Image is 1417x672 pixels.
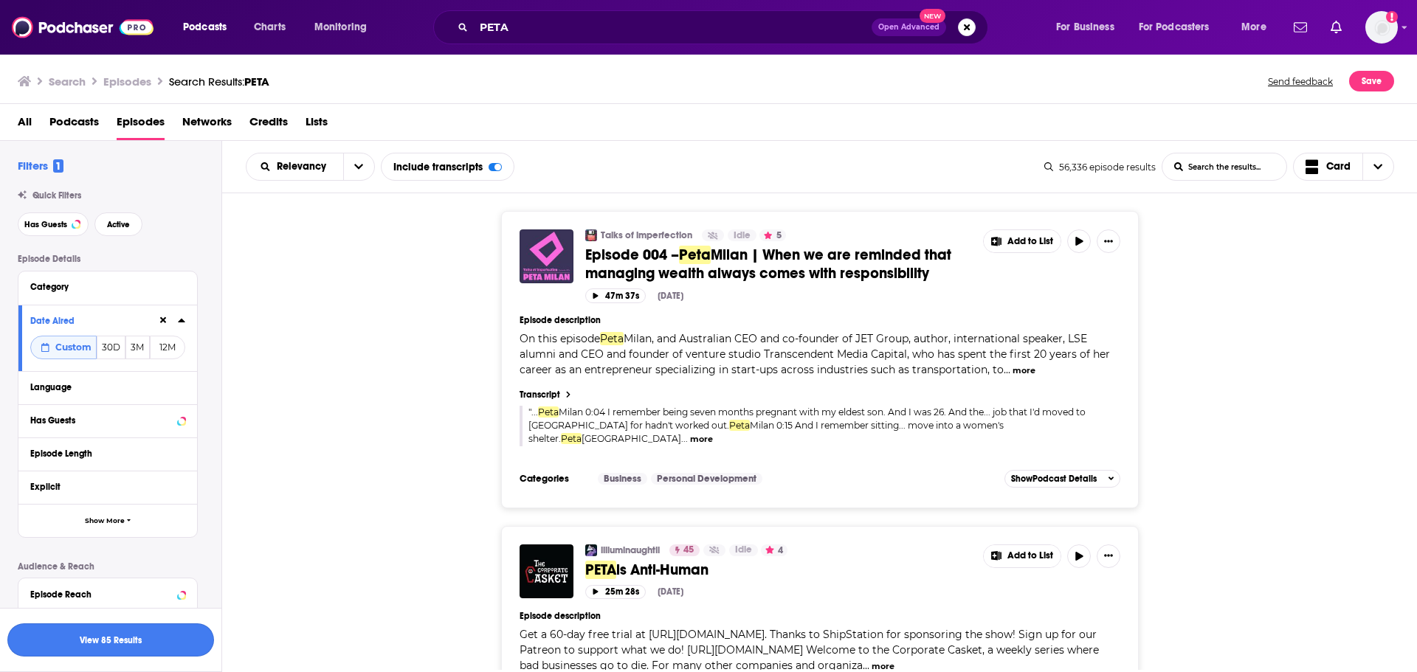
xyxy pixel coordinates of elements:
[585,288,646,302] button: 47m 37s
[1007,550,1053,561] span: Add to List
[18,254,198,264] p: Episode Details
[561,433,582,444] span: Peta
[18,504,197,537] button: Show More
[249,110,288,140] a: Credits
[734,229,751,243] span: Idle
[520,315,1120,325] h4: Episode description
[585,561,973,579] a: PETAis Anti-Human
[246,153,375,181] h2: Choose List sort
[1365,11,1398,44] button: Show profile menu
[728,229,756,241] a: Idle
[601,544,660,556] a: iilluminaughtii
[474,15,872,39] input: Search podcasts, credits, & more...
[182,110,232,140] span: Networks
[343,153,374,180] button: open menu
[107,221,130,229] span: Active
[520,389,560,400] h4: Transcript
[683,543,694,558] span: 45
[1056,17,1114,38] span: For Business
[117,110,165,140] a: Episodes
[30,444,185,463] button: Episode Length
[920,9,946,23] span: New
[1013,364,1035,377] button: more
[49,75,86,89] h3: Search
[173,15,246,39] button: open menu
[658,291,683,301] div: [DATE]
[30,382,176,392] div: Language
[528,406,1086,431] span: Milan 0:04 I remember being seven months pregnant with my eldest son. And I was 26. And the... jo...
[520,611,1120,621] h4: Episode description
[1263,71,1337,91] button: Send feedback
[598,473,647,485] a: Business
[984,230,1061,252] button: Show More Button
[1293,153,1395,181] h2: Choose View
[585,585,646,599] button: 25m 28s
[18,561,198,572] p: Audience & Reach
[1231,15,1285,39] button: open menu
[761,544,787,556] button: 4
[85,517,125,525] span: Show More
[30,584,185,603] button: Episode Reach
[97,336,125,359] button: 30D
[30,411,185,429] button: Has Guests
[381,153,514,181] div: Include transcripts
[984,545,1061,567] button: Show More Button
[1365,11,1398,44] img: User Profile
[30,316,148,326] div: Date Aired
[520,628,1099,672] span: Get a 60-day free trial at [URL][DOMAIN_NAME]. Thanks to ShipStation for sponsoring the show! Sig...
[1241,17,1266,38] span: More
[150,336,185,359] button: 12M
[32,190,81,201] span: Quick Filters
[183,17,227,38] span: Podcasts
[30,277,185,296] button: Category
[759,229,786,241] button: 5
[538,406,559,418] span: Peta
[49,110,99,140] a: Podcasts
[878,24,940,31] span: Open Advanced
[306,110,328,140] span: Lists
[520,389,1120,400] a: Transcript
[585,544,597,556] img: iilluminaughtii
[585,246,951,283] span: Milan | When we are reminded that managing wealth always comes with responsibility
[528,406,1086,445] a: "...PetaMilan 0:04 I remember being seven months pregnant with my eldest son. And I was 26. And t...
[585,229,597,241] a: Talks of imperfection
[30,477,185,496] button: Explicit
[1004,470,1121,488] button: ShowPodcast Details
[1326,162,1351,172] span: Card
[125,336,151,359] button: 3M
[520,473,586,485] h3: Categories
[1004,363,1010,376] span: ...
[1365,11,1398,44] span: Logged in as WesBurdett
[729,544,758,556] a: Idle
[520,544,573,598] img: PETA is Anti-Human
[872,18,946,36] button: Open AdvancedNew
[24,221,67,229] span: Has Guests
[304,15,386,39] button: open menu
[669,544,700,556] a: 45
[94,212,142,236] button: Active
[30,448,176,459] div: Episode Length
[30,415,173,426] div: Has Guests
[18,110,32,140] span: All
[246,162,343,172] button: open menu
[244,75,269,89] span: PETA
[1046,15,1133,39] button: open menu
[1349,71,1394,91] button: Save
[254,17,286,38] span: Charts
[30,336,97,359] button: Custom
[585,561,616,579] span: PETA
[7,623,214,657] button: View 85 Results
[520,229,573,283] img: Episode 004 – Peta Milan | When we are reminded that managing wealth always comes with responsibi...
[582,433,681,444] span: [GEOGRAPHIC_DATA]
[528,406,1086,445] span: "
[1097,229,1120,253] button: Show More Button
[1386,11,1398,23] svg: Add a profile image
[1139,17,1210,38] span: For Podcasters
[18,212,89,236] button: Has Guests
[658,586,683,597] div: [DATE]
[585,246,973,283] a: Episode 004 –PetaMilan | When we are reminded that managing wealth always comes with responsibility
